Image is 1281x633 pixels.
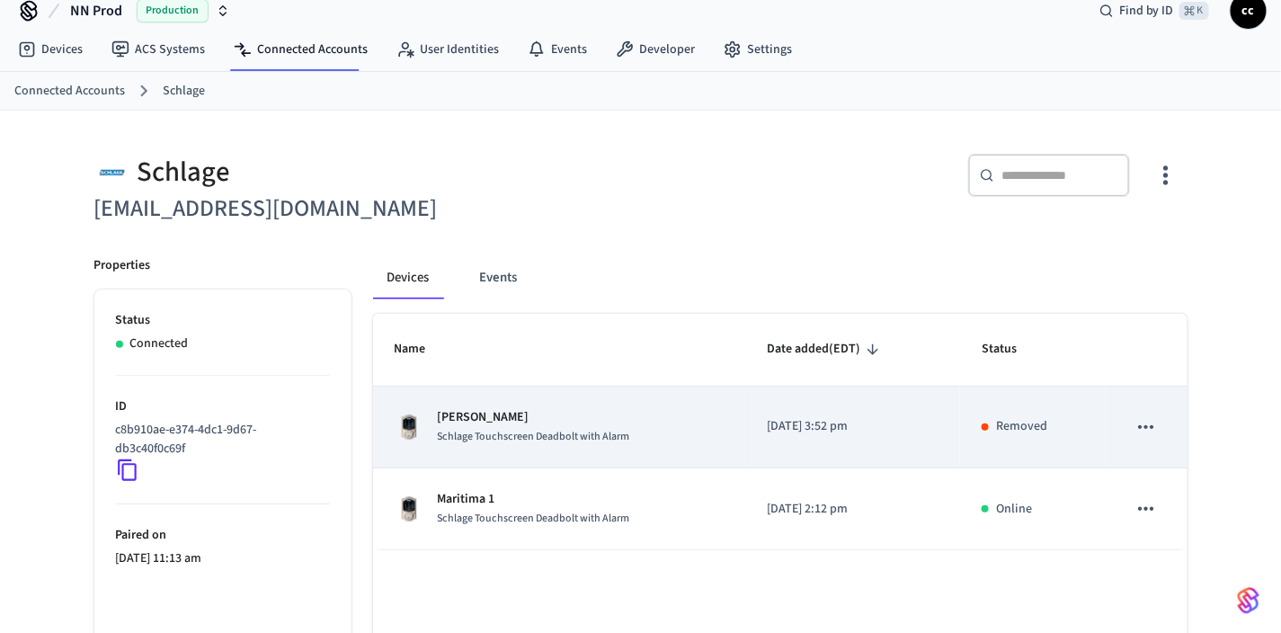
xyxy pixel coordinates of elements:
[163,82,205,101] a: Schlage
[438,429,630,444] span: Schlage Touchscreen Deadbolt with Alarm
[373,314,1188,550] table: sticky table
[1119,2,1174,20] span: Find by ID
[94,256,151,275] p: Properties
[97,33,219,66] a: ACS Systems
[116,421,323,459] p: c8b910ae-e374-4dc1-9d67-db3c40f0c69f
[395,335,449,363] span: Name
[373,256,444,299] button: Devices
[982,335,1040,363] span: Status
[768,335,885,363] span: Date added(EDT)
[94,154,130,191] img: Schlage Logo, Square
[116,311,330,330] p: Status
[395,413,423,441] img: Schlage Sense Smart Deadbolt with Camelot Trim, Front
[116,397,330,416] p: ID
[601,33,709,66] a: Developer
[996,417,1047,436] p: Removed
[382,33,513,66] a: User Identities
[709,33,806,66] a: Settings
[438,408,630,427] p: [PERSON_NAME]
[14,82,125,101] a: Connected Accounts
[1179,2,1209,20] span: ⌘ K
[395,495,423,523] img: Schlage Sense Smart Deadbolt with Camelot Trim, Front
[768,417,939,436] p: [DATE] 3:52 pm
[219,33,382,66] a: Connected Accounts
[116,526,330,545] p: Paired on
[513,33,601,66] a: Events
[438,511,630,526] span: Schlage Touchscreen Deadbolt with Alarm
[996,500,1032,519] p: Online
[438,490,630,509] p: Maritima 1
[466,256,532,299] button: Events
[116,549,330,568] p: [DATE] 11:13 am
[94,154,630,191] div: Schlage
[94,191,630,227] h6: [EMAIL_ADDRESS][DOMAIN_NAME]
[4,33,97,66] a: Devices
[1238,586,1259,615] img: SeamLogoGradient.69752ec5.svg
[130,334,189,353] p: Connected
[768,500,939,519] p: [DATE] 2:12 pm
[373,256,1188,299] div: connected account tabs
